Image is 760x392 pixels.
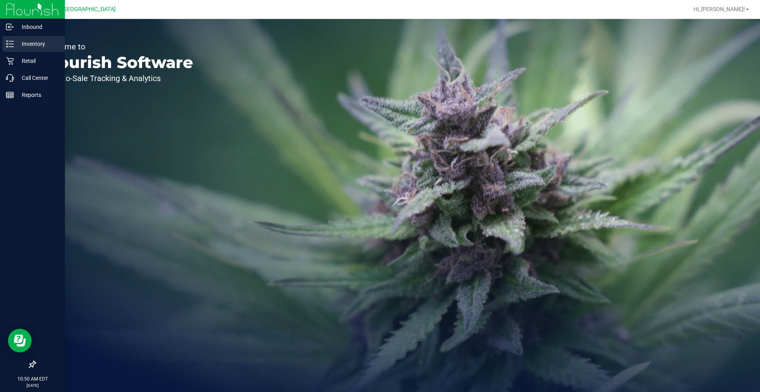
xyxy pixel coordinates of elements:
p: Reports [14,90,61,100]
p: Flourish Software [43,55,193,70]
inline-svg: Inbound [6,23,14,31]
p: Inventory [14,39,61,49]
p: [DATE] [4,383,61,388]
iframe: Resource center [8,329,32,352]
inline-svg: Retail [6,57,14,65]
p: Retail [14,56,61,66]
p: Call Center [14,73,61,83]
p: Welcome to [43,43,193,51]
span: Hi, [PERSON_NAME]! [693,6,745,12]
inline-svg: Inventory [6,40,14,48]
p: Inbound [14,22,61,32]
inline-svg: Reports [6,91,14,99]
span: GA2 - [GEOGRAPHIC_DATA] [46,6,116,13]
inline-svg: Call Center [6,74,14,82]
p: 10:50 AM EDT [4,375,61,383]
p: Seed-to-Sale Tracking & Analytics [43,74,193,82]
